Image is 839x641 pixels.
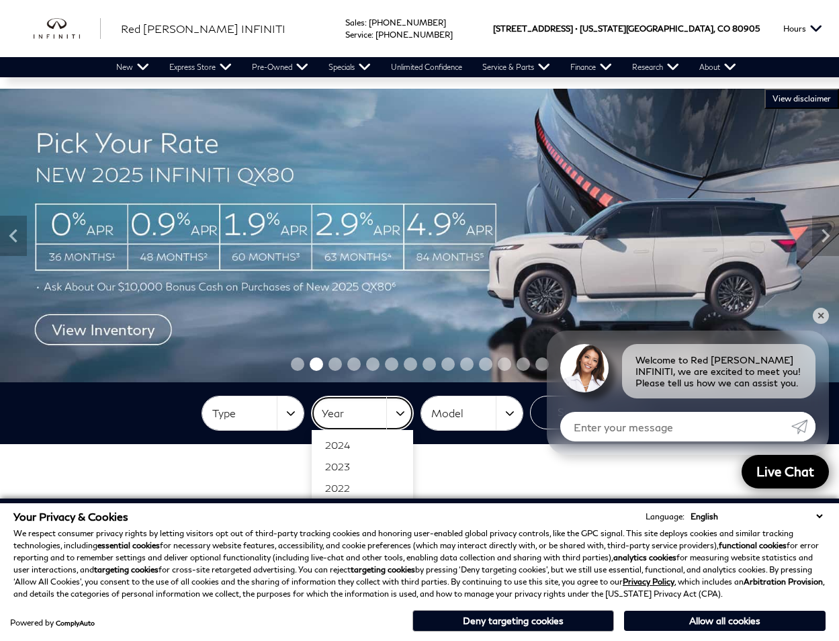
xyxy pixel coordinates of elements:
[689,57,746,77] a: About
[472,57,560,77] a: Service & Parts
[517,357,530,371] span: Go to slide 13
[791,412,815,441] a: Submit
[560,344,609,392] img: Agent profile photo
[646,513,685,521] div: Language:
[56,619,95,627] a: ComplyAuto
[493,24,760,34] a: [STREET_ADDRESS] • [US_STATE][GEOGRAPHIC_DATA], CO 80905
[97,540,160,550] strong: essential cookies
[622,344,815,398] div: Welcome to Red [PERSON_NAME] INFINITI, we are excited to meet you! Please tell us how we can assi...
[530,396,638,429] button: Search
[328,357,342,371] span: Go to slide 3
[34,18,101,40] a: infiniti
[34,18,101,40] img: INFINITI
[687,510,826,523] select: Language Select
[291,357,304,371] span: Go to slide 1
[345,17,365,28] span: Sales
[318,57,381,77] a: Specials
[622,57,689,77] a: Research
[121,22,285,35] span: Red [PERSON_NAME] INFINITI
[371,30,373,40] span: :
[106,57,746,77] nav: Main Navigation
[325,461,350,472] span: 2023
[560,412,791,441] input: Enter your message
[460,357,474,371] span: Go to slide 10
[325,482,350,494] span: 2022
[742,455,829,488] a: Live Chat
[106,57,159,77] a: New
[345,30,371,40] span: Service
[560,57,622,77] a: Finance
[498,357,511,371] span: Go to slide 12
[121,21,285,37] a: Red [PERSON_NAME] INFINITI
[312,396,413,430] button: Year
[13,510,128,523] span: Your Privacy & Cookies
[719,540,787,550] strong: functional cookies
[376,30,453,40] a: [PHONE_NUMBER]
[10,619,95,627] div: Powered by
[812,216,839,256] div: Next
[404,357,417,371] span: Go to slide 7
[310,357,323,371] span: Go to slide 2
[624,611,826,631] button: Allow all cookies
[744,576,823,587] strong: Arbitration Provision
[212,402,277,425] span: Type
[381,57,472,77] a: Unlimited Confidence
[535,357,549,371] span: Go to slide 14
[441,357,455,371] span: Go to slide 9
[772,93,831,104] span: VIEW DISCLAIMER
[764,89,839,109] button: VIEW DISCLAIMER
[431,402,496,425] span: Model
[479,357,492,371] span: Go to slide 11
[412,610,614,632] button: Deny targeting cookies
[613,552,676,562] strong: analytics cookies
[423,357,436,371] span: Go to slide 8
[366,357,380,371] span: Go to slide 5
[369,17,446,28] a: [PHONE_NUMBER]
[750,463,821,480] span: Live Chat
[322,402,386,425] span: Year
[623,576,674,587] a: Privacy Policy
[421,396,523,430] button: Model
[242,57,318,77] a: Pre-Owned
[159,57,242,77] a: Express Store
[347,357,361,371] span: Go to slide 4
[202,396,304,430] button: Type
[385,357,398,371] span: Go to slide 6
[365,17,367,28] span: :
[94,564,159,574] strong: targeting cookies
[13,527,826,600] p: We respect consumer privacy rights by letting visitors opt out of third-party tracking cookies an...
[325,439,350,451] span: 2024
[351,564,415,574] strong: targeting cookies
